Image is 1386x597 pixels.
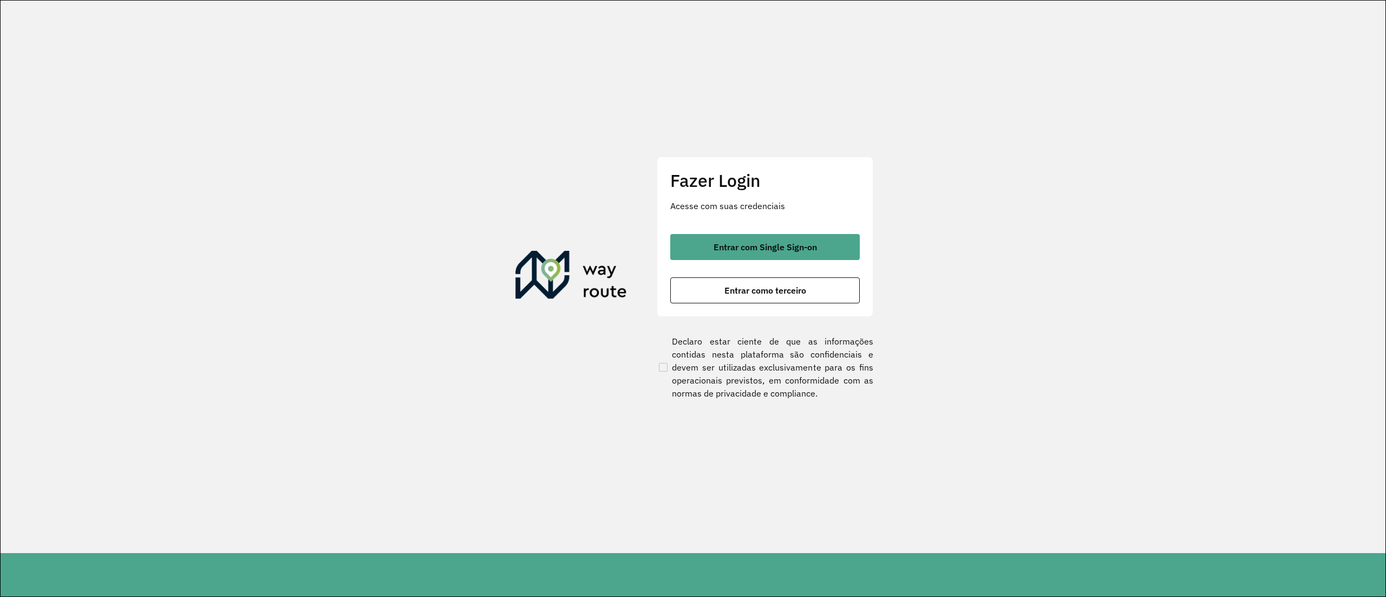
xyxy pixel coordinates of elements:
h2: Fazer Login [670,170,860,191]
img: Roteirizador AmbevTech [515,251,627,303]
span: Entrar como terceiro [724,286,806,295]
button: button [670,234,860,260]
label: Declaro estar ciente de que as informações contidas nesta plataforma são confidenciais e devem se... [657,335,873,400]
p: Acesse com suas credenciais [670,199,860,212]
button: button [670,277,860,303]
span: Entrar com Single Sign-on [714,243,817,251]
